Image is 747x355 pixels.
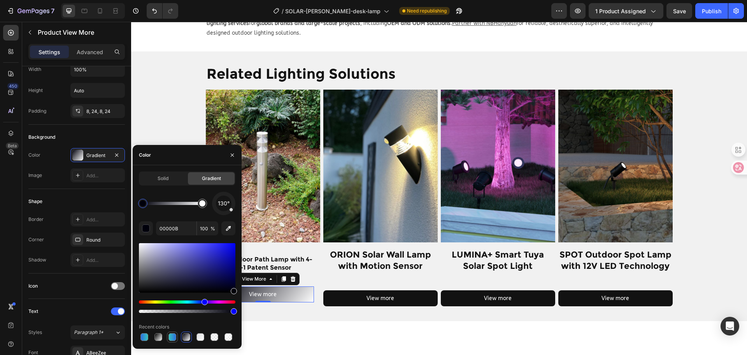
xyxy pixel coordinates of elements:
div: Color [28,152,40,159]
button: 1 product assigned [589,3,663,19]
div: Recent colors [139,323,169,330]
div: Background [28,134,55,141]
span: Solid [158,175,168,182]
button: 7 [3,3,58,19]
img: Ningbo Hanyuan Orion black solar sconce, featuring a sleek design with spiral lighting effect, pe... [192,68,307,221]
a: LUMINA+ Smart Tuya Solar Spot Light [310,68,424,221]
div: Add... [86,216,123,223]
span: 1 product assigned [595,7,646,15]
h1: ORION Solar Wall Lamp with Motion Sensor [192,227,307,251]
a: ORION Solar Wall Lamp with Motion Sensor [192,68,307,221]
div: Product View More [91,254,137,261]
div: Icon [28,283,38,290]
div: Add... [86,257,123,264]
button: View more [310,268,424,284]
div: Styles [28,329,42,336]
input: Auto [71,83,124,97]
h1: SPOT Outdoor Spot Lamp with 12V LED Technology [427,227,542,251]
div: Open Intercom Messenger [721,317,739,336]
img: Silver outdoor floor lamp with motion sensor, designed with a sleek cylindrical shape, standing i... [75,68,189,221]
iframe: Design area [131,22,747,355]
input: Eg: FFFFFF [156,221,196,235]
a: SPOT Outdoor Spot Lamp with 12V LED Technology [427,68,542,221]
div: Shadow [28,256,46,263]
div: Border [28,216,44,223]
button: Save [666,3,692,19]
button: View more [81,265,183,281]
p: LEd Outdoor Path Lamp with 4-in-1 Patent Sensor [82,234,182,250]
span: Paragraph 1* [74,329,103,336]
div: Width [28,66,41,73]
span: / [282,7,284,15]
div: Gradient [86,152,109,159]
div: Text [28,308,38,315]
button: Publish [695,3,728,19]
input: Auto [71,62,124,76]
div: Publish [702,7,721,15]
div: Height [28,87,43,94]
div: Beta [6,143,19,149]
h2: Related Lighting Solutions [75,42,542,62]
h2: Rich Text Editor. Editing area: main [81,233,183,251]
div: Hue [139,300,235,304]
div: View more [353,272,381,281]
span: Save [673,8,686,14]
div: View more [118,268,146,277]
div: Round [86,237,123,244]
div: Shape [28,198,42,205]
span: Gradient [202,175,221,182]
p: Settings [39,48,60,56]
span: SOLAR-[PERSON_NAME]-desk-lamp [285,7,381,15]
div: View more [470,272,498,281]
a: ORLANDO LED Outdoor Path Lamp with 4-in-1 Patent Sensor [75,68,189,221]
button: View more [192,268,307,284]
button: View more [427,268,542,284]
p: 7 [51,6,54,16]
div: Color [139,152,151,159]
div: 8, 24, 8, 24 [86,108,123,115]
p: Advanced [77,48,103,56]
div: 450 [7,83,19,89]
div: Add... [86,172,123,179]
div: Undo/Redo [147,3,178,19]
button: Paragraph 1* [70,325,125,339]
h2: Rich Text Editor. Editing area: main [81,251,183,265]
div: Image [28,172,42,179]
span: Need republishing [407,7,447,14]
h1: LUMINA+ Smart Tuya Solar Spot Light [310,227,424,251]
div: View more [235,272,263,281]
div: Padding [28,108,46,115]
div: Corner [28,236,44,243]
span: % [210,225,215,232]
p: Product View More [38,28,122,37]
span: 130° [218,199,230,208]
